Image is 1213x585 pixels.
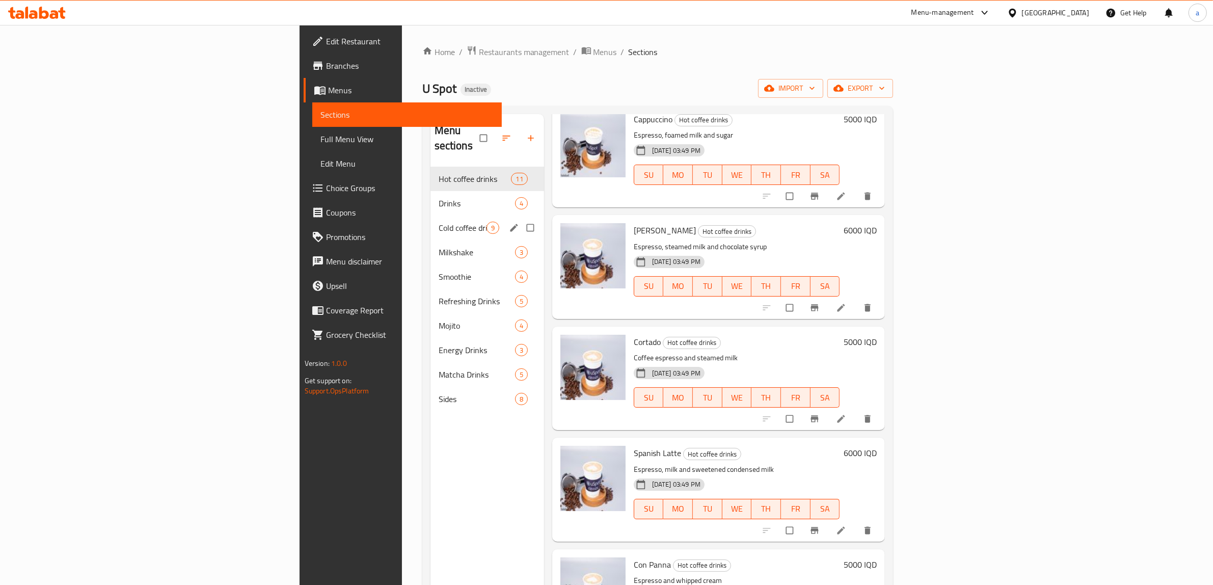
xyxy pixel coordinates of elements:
[663,276,693,297] button: MO
[648,257,705,267] span: [DATE] 03:49 PM
[785,168,806,182] span: FR
[785,279,806,294] span: FR
[474,128,495,148] span: Select all sections
[439,344,515,356] span: Energy Drinks
[780,187,801,206] span: Select to update
[326,206,494,219] span: Coupons
[803,519,828,542] button: Branch-specific-item
[836,414,848,424] a: Edit menu item
[594,46,617,58] span: Menus
[811,387,840,408] button: SA
[836,303,848,313] a: Edit menu item
[507,221,523,234] button: edit
[487,223,499,233] span: 9
[667,390,689,405] span: MO
[430,387,544,411] div: Sides8
[756,168,777,182] span: TH
[697,390,718,405] span: TU
[305,357,330,370] span: Version:
[305,384,369,397] a: Support.OpsPlatform
[697,501,718,516] span: TU
[751,276,781,297] button: TH
[515,344,528,356] div: items
[815,390,836,405] span: SA
[560,335,626,400] img: Cortado
[516,199,527,208] span: 4
[634,334,661,350] span: Cortado
[827,79,893,98] button: export
[722,499,752,519] button: WE
[751,165,781,185] button: TH
[815,279,836,294] span: SA
[856,519,881,542] button: delete
[511,173,527,185] div: items
[439,295,515,307] span: Refreshing Drinks
[634,112,672,127] span: Cappuccino
[328,84,494,96] span: Menus
[560,112,626,177] img: Cappuccino
[780,521,801,540] span: Select to update
[673,560,731,571] span: Hot coffee drinks
[439,393,515,405] span: Sides
[304,249,502,274] a: Menu disclaimer
[515,295,528,307] div: items
[856,185,881,207] button: delete
[684,448,741,460] span: Hot coffee drinks
[781,165,811,185] button: FR
[698,226,756,237] span: Hot coffee drinks
[803,297,828,319] button: Branch-specific-item
[844,223,877,237] h6: 6000 IQD
[751,499,781,519] button: TH
[312,127,502,151] a: Full Menu View
[856,408,881,430] button: delete
[304,29,502,54] a: Edit Restaurant
[495,127,520,149] span: Sort sections
[634,223,696,238] span: [PERSON_NAME]
[811,165,840,185] button: SA
[844,557,877,572] h6: 5000 IQD
[634,445,681,461] span: Spanish Latte
[693,165,722,185] button: TU
[479,46,570,58] span: Restaurants management
[560,446,626,511] img: Spanish Latte
[304,176,502,200] a: Choice Groups
[803,185,828,207] button: Branch-specific-item
[693,387,722,408] button: TU
[634,463,840,476] p: Espresso, milk and sweetened condensed milk
[515,368,528,381] div: items
[312,151,502,176] a: Edit Menu
[634,129,840,142] p: Espresso, foamed milk and sugar
[638,168,660,182] span: SU
[638,501,660,516] span: SU
[320,109,494,121] span: Sections
[675,114,733,126] div: Hot coffee drinks
[693,276,722,297] button: TU
[326,231,494,243] span: Promotions
[312,102,502,127] a: Sections
[634,387,664,408] button: SU
[326,255,494,268] span: Menu disclaimer
[422,45,894,59] nav: breadcrumb
[439,271,515,283] div: Smoothie
[326,280,494,292] span: Upsell
[836,191,848,201] a: Edit menu item
[698,225,756,237] div: Hot coffee drinks
[1196,7,1199,18] span: a
[326,35,494,47] span: Edit Restaurant
[726,279,748,294] span: WE
[439,197,515,209] span: Drinks
[811,499,840,519] button: SA
[516,370,527,380] span: 5
[439,173,511,185] span: Hot coffee drinks
[726,168,748,182] span: WE
[756,279,777,294] span: TH
[430,338,544,362] div: Energy Drinks3
[304,274,502,298] a: Upsell
[648,480,705,489] span: [DATE] 03:49 PM
[516,297,527,306] span: 5
[430,289,544,313] div: Refreshing Drinks5
[634,241,840,253] p: Espresso, steamed milk and chocolate syrup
